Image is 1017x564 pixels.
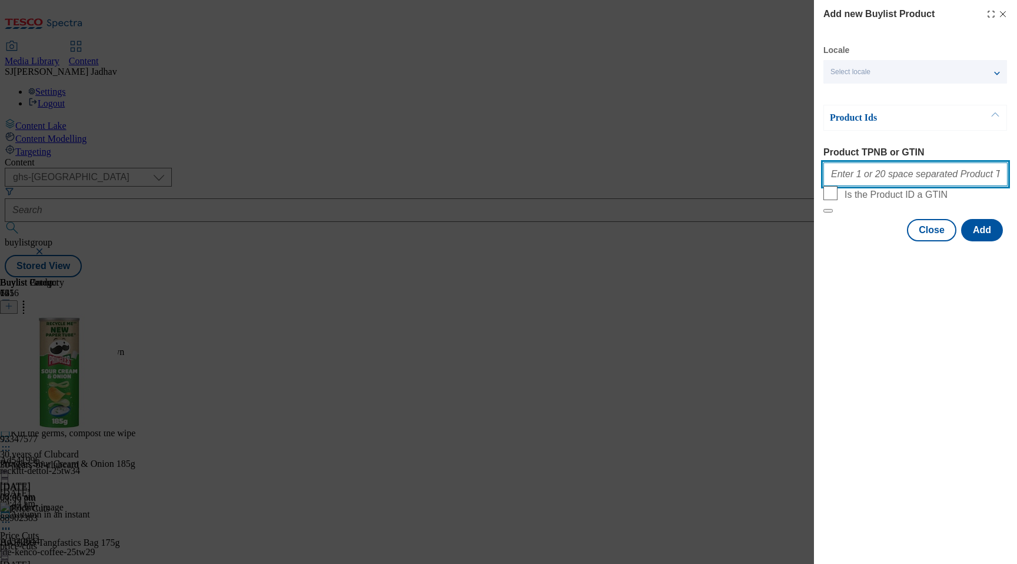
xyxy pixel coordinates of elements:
[823,147,1008,158] label: Product TPNB or GTIN
[823,162,1008,186] input: Enter 1 or 20 space separated Product TPNB or GTIN
[823,60,1007,84] button: Select locale
[961,219,1003,241] button: Add
[845,190,948,200] span: Is the Product ID a GTIN
[823,47,849,54] label: Locale
[830,112,953,124] p: Product Ids
[823,7,935,21] h4: Add new Buylist Product
[830,68,870,77] span: Select locale
[907,219,956,241] button: Close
